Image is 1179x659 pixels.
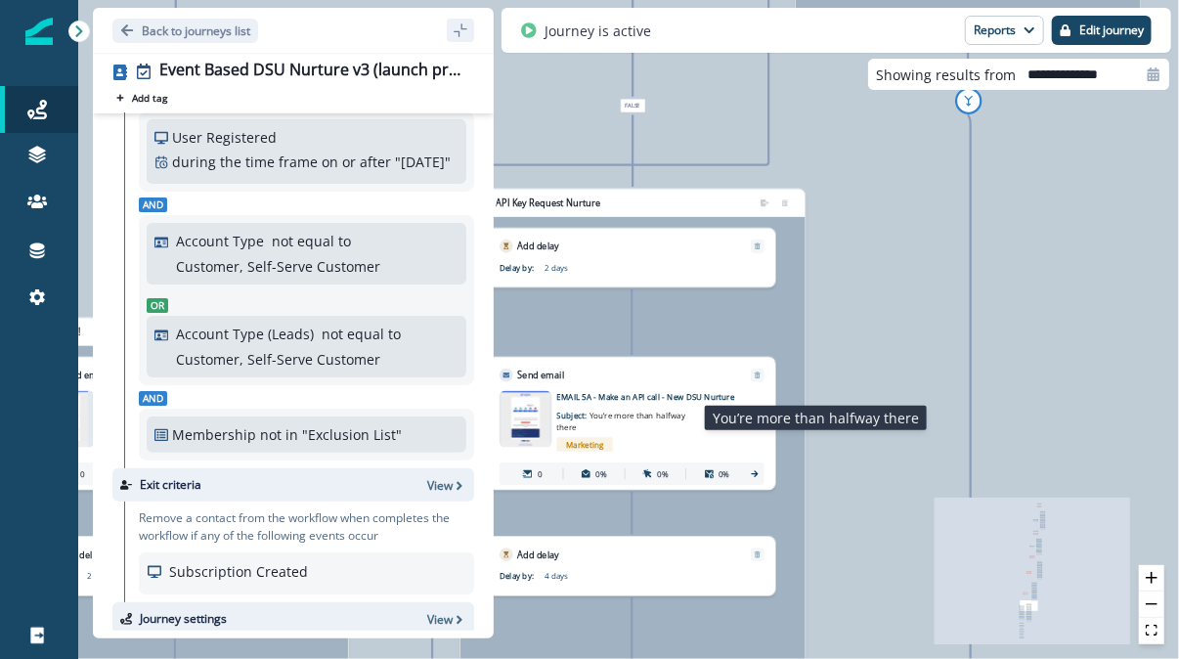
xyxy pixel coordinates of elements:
[620,99,645,112] span: False
[302,424,433,445] p: "Exclusion List"
[172,127,277,148] p: User Registered
[427,611,466,628] button: View
[517,369,564,382] p: Send email
[500,570,545,582] p: Delay by:
[322,324,401,344] p: not equal to
[488,536,776,595] div: Add delayRemoveDelay by:4 days
[176,349,380,370] p: Customer, Self-Serve Customer
[172,152,318,172] p: during the time frame
[395,152,451,172] p: " [DATE] "
[61,369,108,382] p: Send email
[876,65,1016,85] p: Showing results from
[139,509,474,545] p: Remove a contact from the workflow when completes the workflow if any of the following events occur
[139,198,167,212] span: And
[557,410,685,432] span: You’re more than halfway there
[427,477,453,494] p: View
[176,256,380,277] p: Customer, Self-Serve Customer
[132,92,167,104] p: Add tag
[557,403,697,433] p: Subject:
[140,610,227,628] p: Journey settings
[898,87,1038,114] div: add-gotoremove-goto-linkremove-goto
[557,437,613,451] span: Marketing
[112,90,171,106] button: Add tag
[488,357,776,491] div: Send emailRemoveemail asset unavailableEMAIL 5A - Make an API call - New DSU NurtureSubject: You’...
[447,19,474,42] button: sidebar collapse toggle
[545,570,684,582] p: 4 days
[1139,565,1164,592] button: zoom in
[322,152,391,172] p: on or after
[172,424,256,445] p: Membership
[139,391,167,406] span: And
[112,19,258,43] button: Go back
[517,240,558,253] p: Add delay
[500,262,545,274] p: Delay by:
[176,324,314,344] p: Account Type (Leads)
[538,468,543,480] p: 0
[169,561,308,582] p: Subscription Created
[142,22,250,39] p: Back to journeys list
[502,391,550,447] img: email asset unavailable
[140,476,201,494] p: Exit criteria
[557,391,737,403] p: EMAIL 5A - Make an API call - New DSU Nurture
[80,468,85,480] p: 0
[1139,592,1164,618] button: zoom out
[1052,16,1152,45] button: Edit journey
[657,468,668,480] p: 0%
[488,228,776,287] div: Add delayRemoveDelay by:2 days
[176,231,264,251] p: Account Type
[525,99,740,112] div: False
[147,298,168,313] span: Or
[61,548,102,561] p: Add delay
[25,18,53,45] img: Inflection
[159,61,466,82] div: Event Based DSU Nurture v3 (launch prep)
[545,21,651,41] p: Journey is active
[965,16,1044,45] button: Reports
[427,611,453,628] p: View
[260,424,298,445] p: not in
[1079,23,1144,37] p: Edit journey
[427,477,466,494] button: View
[545,262,684,274] p: 2 days
[49,391,88,447] img: email asset unavailable
[595,468,606,480] p: 0%
[955,87,982,114] button: add-goto
[1139,618,1164,644] button: fit view
[272,231,351,251] p: not equal to
[719,468,729,480] p: 0%
[87,570,227,582] p: 2 days
[517,548,558,561] p: Add delay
